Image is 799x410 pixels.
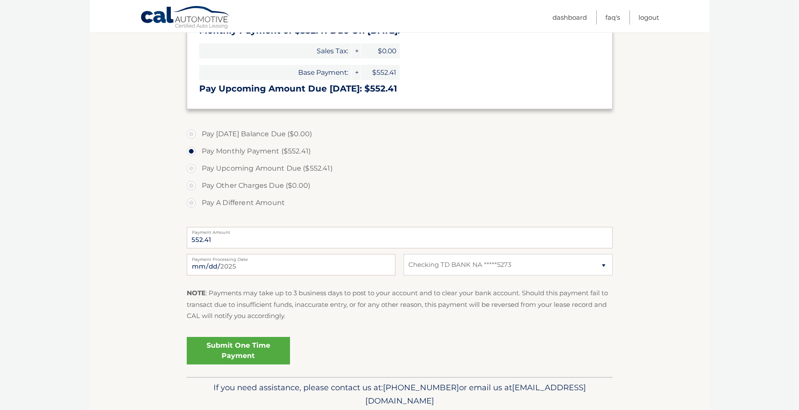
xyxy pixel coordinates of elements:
input: Payment Amount [187,227,613,248]
a: Dashboard [552,10,587,24]
label: Pay A Different Amount [187,194,613,211]
h3: Pay Upcoming Amount Due [DATE]: $552.41 [199,83,600,94]
strong: NOTE [187,289,206,297]
a: FAQ's [605,10,620,24]
label: Pay Upcoming Amount Due ($552.41) [187,160,613,177]
label: Payment Amount [187,227,613,234]
a: Logout [639,10,659,24]
p: If you need assistance, please contact us at: or email us at [192,381,607,408]
p: : Payments may take up to 3 business days to post to your account and to clear your bank account.... [187,288,613,321]
label: Pay [DATE] Balance Due ($0.00) [187,125,613,143]
span: Sales Tax: [199,43,352,58]
label: Pay Other Charges Due ($0.00) [187,177,613,194]
a: Submit One Time Payment [187,337,290,364]
span: $0.00 [361,43,400,58]
span: $552.41 [361,65,400,80]
label: Payment Processing Date [187,254,395,261]
span: + [352,65,361,80]
input: Payment Date [187,254,395,275]
label: Pay Monthly Payment ($552.41) [187,143,613,160]
span: + [352,43,361,58]
span: [PHONE_NUMBER] [383,382,459,392]
a: Cal Automotive [140,6,231,31]
span: Base Payment: [199,65,352,80]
